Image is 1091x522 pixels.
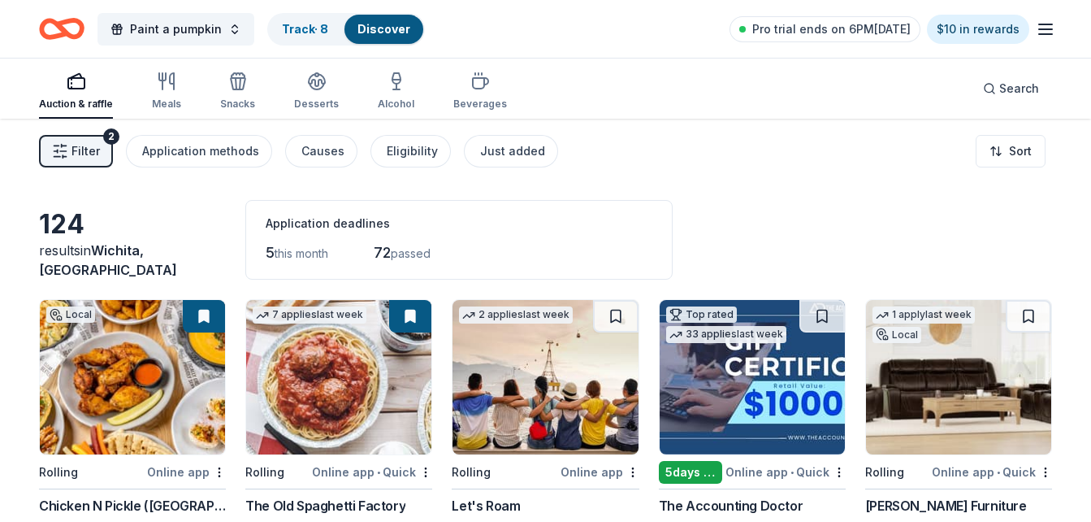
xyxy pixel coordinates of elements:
span: 72 [374,244,391,261]
div: Alcohol [378,98,414,111]
div: Eligibility [387,141,438,161]
img: Image for Chicken N Pickle (Wichita) [40,300,225,455]
button: Meals [152,65,181,119]
div: Local [46,307,95,323]
div: Meals [152,98,181,111]
div: 2 [103,128,119,145]
span: Paint a pumpkin [130,20,222,39]
img: Image for The Accounting Doctor [660,300,845,455]
span: • [997,466,1000,479]
div: Rolling [452,463,491,482]
span: Search [999,79,1039,98]
div: Desserts [294,98,339,111]
span: Filter [71,141,100,161]
img: Image for Bob Mills Furniture [866,300,1051,455]
img: Image for Let's Roam [452,300,638,455]
div: Rolling [39,463,78,482]
span: Pro trial ends on 6PM[DATE] [752,20,911,39]
div: Online app Quick [725,462,846,482]
button: Auction & raffle [39,65,113,119]
div: Online app [561,462,639,482]
span: • [790,466,794,479]
div: 7 applies last week [253,307,366,324]
div: The Accounting Doctor [659,496,803,515]
div: Just added [480,141,545,161]
span: • [377,466,380,479]
img: Image for The Old Spaghetti Factory [246,300,431,455]
div: Online app [147,462,226,482]
div: [PERSON_NAME] Furniture [865,496,1027,515]
button: Search [970,72,1052,105]
div: Snacks [220,98,255,111]
span: in [39,242,177,278]
div: results [39,241,226,280]
span: passed [391,246,431,260]
button: Alcohol [378,65,414,119]
button: Just added [464,135,558,167]
div: Application methods [142,141,259,161]
a: Discover [357,22,410,36]
div: 33 applies last week [666,326,786,343]
span: 5 [266,244,275,261]
span: this month [275,246,328,260]
div: Local [872,327,921,343]
div: Top rated [666,307,737,323]
span: Sort [1009,141,1032,161]
div: Beverages [453,98,507,111]
a: Track· 8 [282,22,328,36]
button: Sort [976,135,1046,167]
div: 5 days left [659,461,722,484]
div: Auction & raffle [39,98,113,111]
div: 124 [39,208,226,241]
div: Application deadlines [266,214,652,233]
button: Beverages [453,65,507,119]
div: Let's Roam [452,496,520,515]
div: Causes [301,141,344,161]
button: Snacks [220,65,255,119]
div: 2 applies last week [459,307,573,324]
button: Desserts [294,65,339,119]
a: Home [39,10,84,48]
button: Track· 8Discover [267,13,425,46]
div: Rolling [245,463,284,482]
div: Online app Quick [932,462,1052,482]
div: Online app Quick [312,462,432,482]
button: Filter2 [39,135,113,167]
div: Rolling [865,463,904,482]
div: The Old Spaghetti Factory [245,496,405,515]
a: Pro trial ends on 6PM[DATE] [729,16,920,42]
div: Chicken N Pickle ([GEOGRAPHIC_DATA]) [39,496,226,515]
div: 1 apply last week [872,307,975,324]
button: Application methods [126,135,272,167]
button: Eligibility [370,135,451,167]
a: $10 in rewards [927,15,1029,44]
button: Paint a pumpkin [97,13,254,46]
span: Wichita, [GEOGRAPHIC_DATA] [39,242,177,278]
button: Causes [285,135,357,167]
